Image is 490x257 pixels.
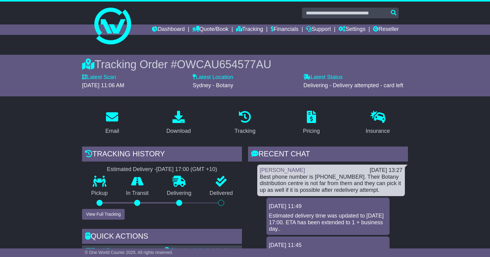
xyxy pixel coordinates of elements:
[105,127,119,135] div: Email
[82,147,242,163] div: Tracking history
[177,58,271,71] span: OWCAU654577AU
[338,24,365,35] a: Settings
[193,82,233,88] span: Sydney - Botany
[82,166,242,173] div: Estimated Delivery -
[82,82,124,88] span: [DATE] 11:06 AM
[101,109,123,137] a: Email
[231,109,259,137] a: Tracking
[370,167,402,174] div: [DATE] 13:27
[362,109,394,137] a: Insurance
[303,74,343,81] label: Latest Status
[271,24,299,35] a: Financials
[192,24,228,35] a: Quote/Book
[158,190,201,197] p: Delivering
[117,190,158,197] p: In Transit
[299,109,324,137] a: Pricing
[269,213,387,233] div: Estimated delivery time was updated to [DATE] 17:00. ETA has been extended to 1 + business day..
[236,24,263,35] a: Tracking
[193,74,233,81] label: Latest Location
[269,203,387,210] div: [DATE] 11:49
[165,247,236,253] a: Shipping Label - A4 printer
[162,109,195,137] a: Download
[156,166,217,173] div: [DATE] 17:00 (GMT +10)
[248,147,408,163] div: RECENT CHAT
[82,229,242,245] div: Quick Actions
[303,127,320,135] div: Pricing
[303,82,403,88] span: Delivering - Delivery attempted - card left
[201,190,242,197] p: Delivered
[152,24,185,35] a: Dashboard
[82,190,117,197] p: Pickup
[82,209,125,220] button: View Full Tracking
[306,24,331,35] a: Support
[269,242,387,249] div: [DATE] 11:45
[366,127,390,135] div: Insurance
[260,167,305,173] a: [PERSON_NAME]
[82,74,116,81] label: Latest Scan
[85,250,173,255] span: © One World Courier 2025. All rights reserved.
[260,174,402,194] div: Best phone number is [PHONE_NUMBER]. Their Botany distribution centre is not far from them and th...
[235,127,255,135] div: Tracking
[86,247,134,253] a: Email Documents
[166,127,191,135] div: Download
[82,58,408,71] div: Tracking Order #
[373,24,399,35] a: Reseller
